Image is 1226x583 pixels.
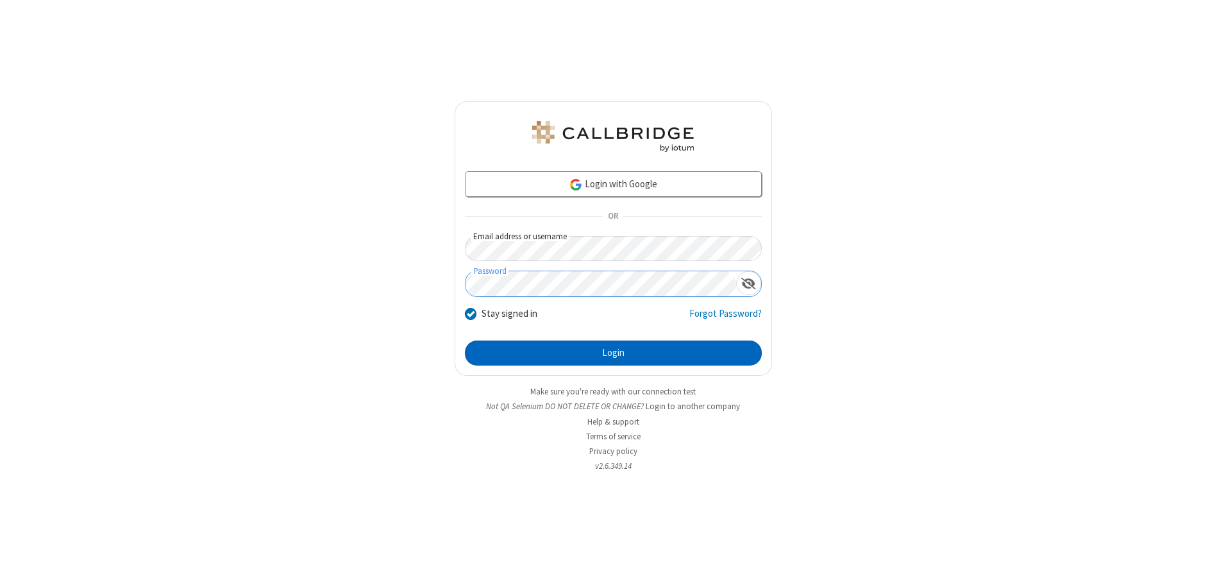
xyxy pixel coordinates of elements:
li: Not QA Selenium DO NOT DELETE OR CHANGE? [455,400,772,412]
input: Email address or username [465,236,762,261]
img: google-icon.png [569,178,583,192]
span: OR [603,208,623,226]
input: Password [466,271,736,296]
label: Stay signed in [482,307,537,321]
div: Show password [736,271,761,295]
a: Terms of service [586,431,641,442]
a: Login with Google [465,171,762,197]
a: Make sure you're ready with our connection test [530,386,696,397]
img: QA Selenium DO NOT DELETE OR CHANGE [530,121,696,152]
a: Privacy policy [589,446,637,457]
a: Forgot Password? [689,307,762,331]
li: v2.6.349.14 [455,460,772,472]
button: Login [465,341,762,366]
a: Help & support [587,416,639,427]
button: Login to another company [646,400,740,412]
